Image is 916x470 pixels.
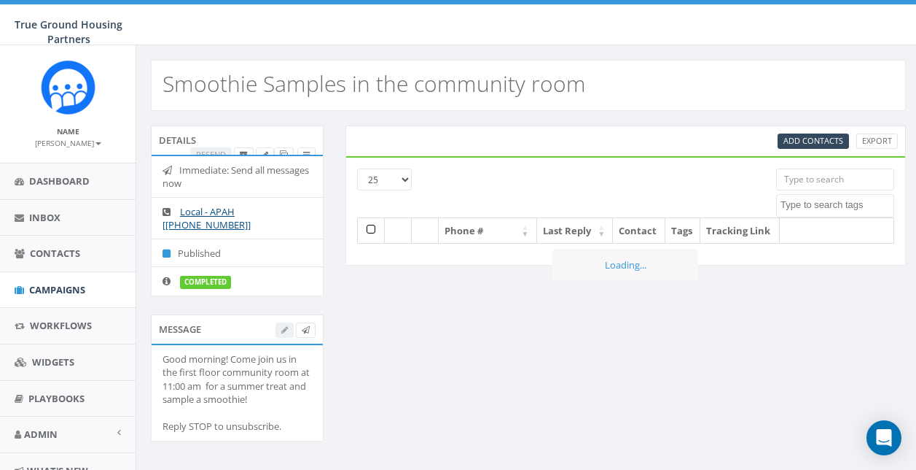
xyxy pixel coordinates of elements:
[552,249,698,282] div: Loading...
[280,149,288,160] span: Clone Campaign
[57,126,79,136] small: Name
[35,138,101,148] small: [PERSON_NAME]
[151,315,324,344] div: Message
[152,239,323,268] li: Published
[163,205,251,232] a: Local - APAH [[PHONE_NUMBER]]
[537,218,614,244] th: Last Reply
[28,392,85,405] span: Playbooks
[163,72,586,96] h2: Smoothie Samples in the community room
[163,352,312,434] div: Good morning! Come join us in the first floor community room at 11:00 am for a summer treat and s...
[35,136,101,149] a: [PERSON_NAME]
[163,249,178,258] i: Published
[30,319,92,332] span: Workflows
[24,428,58,441] span: Admin
[439,218,537,244] th: Phone #
[776,169,894,190] input: Type to search
[29,211,60,224] span: Inbox
[780,199,893,212] textarea: Search
[783,135,843,146] span: CSV files only
[778,134,849,149] a: Add Contacts
[29,174,90,188] span: Dashboard
[163,166,179,175] i: Immediate: Send all messages now
[152,156,323,198] li: Immediate: Send all messages now
[29,283,85,296] span: Campaigns
[262,149,268,160] span: Edit Campaign Title
[15,18,122,46] span: True Ground Housing Partners
[41,60,95,115] img: Rally_Corp_Logo_1.png
[240,149,248,160] span: Archive Campaign
[30,247,80,260] span: Contacts
[180,276,231,289] label: completed
[783,135,843,146] span: Add Contacts
[665,218,700,244] th: Tags
[700,218,780,244] th: Tracking Link
[856,134,898,149] a: Export
[302,324,310,335] span: Send Test Message
[303,149,310,160] span: View Campaign Delivery Statistics
[613,218,665,244] th: Contact
[32,355,74,369] span: Widgets
[866,420,901,455] div: Open Intercom Messenger
[151,126,324,155] div: Details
